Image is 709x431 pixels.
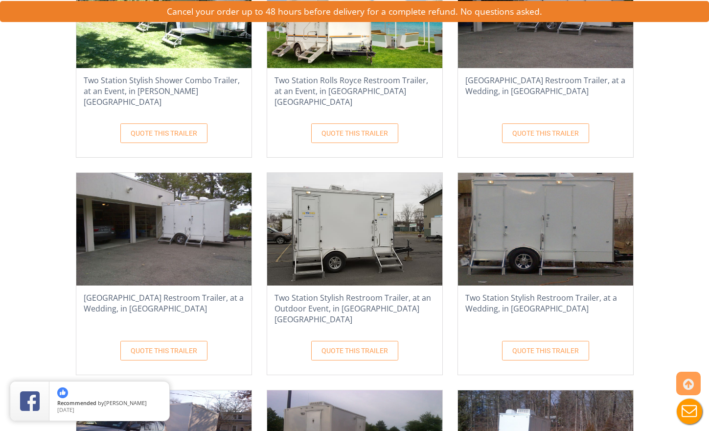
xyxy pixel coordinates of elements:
a: QUOTE THIS TRAILER [311,341,398,360]
a: QUOTE THIS TRAILER [120,123,207,143]
span: Recommended [57,399,96,407]
a: QUOTE THIS TRAILER [120,341,207,360]
img: thumbs up icon [57,387,68,398]
h4: Two Station Rolls Royce Restroom Trailer, at an Event, in [GEOGRAPHIC_DATA] [GEOGRAPHIC_DATA] [267,72,442,110]
h4: Two Station Stylish Shower Combo Trailer, at an Event, in [PERSON_NAME][GEOGRAPHIC_DATA] [76,72,252,110]
a: Two Station Vegas Restroom Trailer, at a Wedding, in North Arlington NJ [76,224,252,233]
a: QUOTE THIS TRAILER [311,123,398,143]
span: [PERSON_NAME] [104,399,147,407]
a: QUOTE THIS TRAILER [502,341,589,360]
a: QUOTE THIS TRAILER [502,123,589,143]
h4: [GEOGRAPHIC_DATA] Restroom Trailer, at a Wedding, in [GEOGRAPHIC_DATA] [76,290,252,327]
button: Live Chat [670,392,709,431]
a: Two Station Stylish Restroom Trailer, at an Outdoor Event, in West Haverstraw NY [267,224,442,233]
span: by [57,400,161,407]
h4: Two Station Stylish Restroom Trailer, at an Outdoor Event, in [GEOGRAPHIC_DATA] [GEOGRAPHIC_DATA] [267,290,442,327]
span: [DATE] [57,406,74,413]
a: Two Station Stylish Restroom Trailer, at a Wedding, in Hartford CT [458,224,633,233]
h4: [GEOGRAPHIC_DATA] Restroom Trailer, at a Wedding, in [GEOGRAPHIC_DATA] [458,72,633,110]
h4: Two Station Stylish Restroom Trailer, at a Wedding, in [GEOGRAPHIC_DATA] [458,290,633,327]
img: Review Rating [20,391,40,411]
